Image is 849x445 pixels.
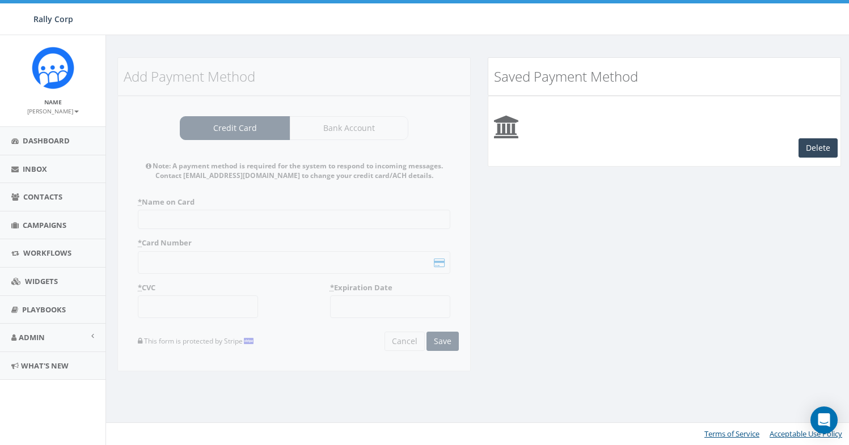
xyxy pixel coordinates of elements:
small: Name [44,98,62,106]
span: Workflows [23,248,71,258]
div: Open Intercom Messenger [810,406,838,434]
h3: Saved Payment Method [494,69,835,84]
small: [PERSON_NAME] [27,107,79,115]
span: Dashboard [23,135,70,146]
button: Delete [799,138,838,158]
img: Icon_1.png [32,46,74,89]
span: Playbooks [22,304,66,315]
span: Widgets [25,276,58,286]
a: Terms of Service [704,429,759,439]
span: What's New [21,361,69,371]
span: Inbox [23,164,47,174]
span: Contacts [23,192,62,202]
span: Admin [19,332,45,342]
span: Rally Corp [33,14,73,24]
span: Campaigns [23,220,66,230]
a: Acceptable Use Policy [770,429,842,439]
a: [PERSON_NAME] [27,105,79,116]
